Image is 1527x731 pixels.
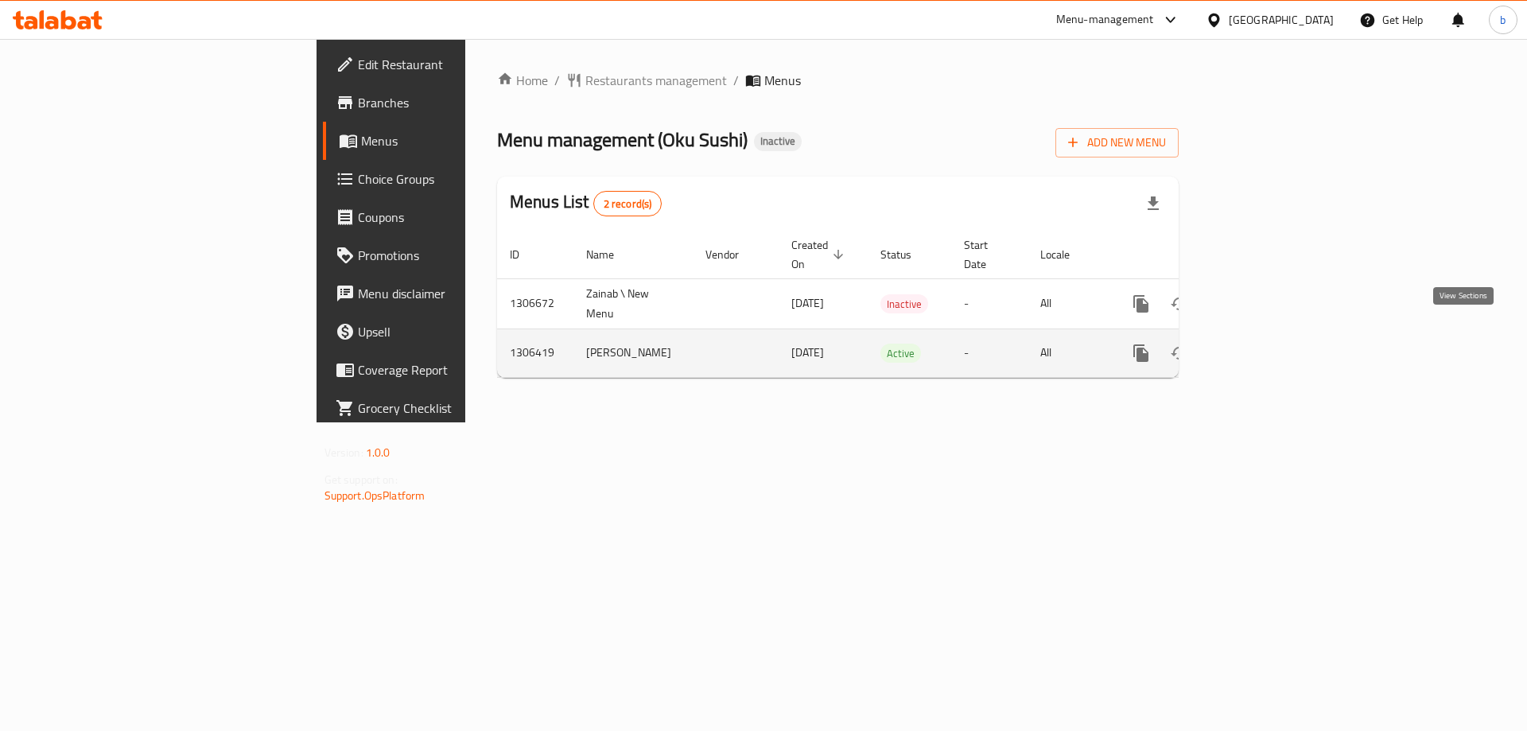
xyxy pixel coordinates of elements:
[1500,11,1506,29] span: b
[323,236,572,274] a: Promotions
[1134,185,1172,223] div: Export file
[358,284,559,303] span: Menu disclaimer
[323,274,572,313] a: Menu disclaimer
[1028,278,1109,329] td: All
[358,322,559,341] span: Upsell
[566,71,727,90] a: Restaurants management
[324,485,425,506] a: Support.OpsPlatform
[880,294,928,313] div: Inactive
[586,245,635,264] span: Name
[324,469,398,490] span: Get support on:
[1028,329,1109,377] td: All
[1122,285,1160,323] button: more
[573,329,693,377] td: [PERSON_NAME]
[593,191,662,216] div: Total records count
[323,84,572,122] a: Branches
[358,55,559,74] span: Edit Restaurant
[1040,245,1090,264] span: Locale
[585,71,727,90] span: Restaurants management
[951,278,1028,329] td: -
[951,329,1028,377] td: -
[764,71,801,90] span: Menus
[791,235,849,274] span: Created On
[754,134,802,148] span: Inactive
[594,196,662,212] span: 2 record(s)
[791,293,824,313] span: [DATE]
[510,190,662,216] h2: Menus List
[323,389,572,427] a: Grocery Checklist
[510,245,540,264] span: ID
[497,71,1179,90] nav: breadcrumb
[361,131,559,150] span: Menus
[324,442,363,463] span: Version:
[358,93,559,112] span: Branches
[705,245,760,264] span: Vendor
[1229,11,1334,29] div: [GEOGRAPHIC_DATA]
[323,45,572,84] a: Edit Restaurant
[358,169,559,189] span: Choice Groups
[1068,133,1166,153] span: Add New Menu
[358,246,559,265] span: Promotions
[323,122,572,160] a: Menus
[1160,285,1199,323] button: Change Status
[733,71,739,90] li: /
[497,231,1288,378] table: enhanced table
[323,160,572,198] a: Choice Groups
[366,442,390,463] span: 1.0.0
[1160,334,1199,372] button: Change Status
[1056,10,1154,29] div: Menu-management
[964,235,1008,274] span: Start Date
[358,399,559,418] span: Grocery Checklist
[880,245,932,264] span: Status
[880,295,928,313] span: Inactive
[358,208,559,227] span: Coupons
[1109,231,1288,279] th: Actions
[323,198,572,236] a: Coupons
[880,344,921,363] span: Active
[791,342,824,363] span: [DATE]
[1055,128,1179,157] button: Add New Menu
[573,278,693,329] td: Zainab \ New Menu
[497,122,748,157] span: Menu management ( Oku Sushi )
[1122,334,1160,372] button: more
[323,351,572,389] a: Coverage Report
[754,132,802,151] div: Inactive
[323,313,572,351] a: Upsell
[358,360,559,379] span: Coverage Report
